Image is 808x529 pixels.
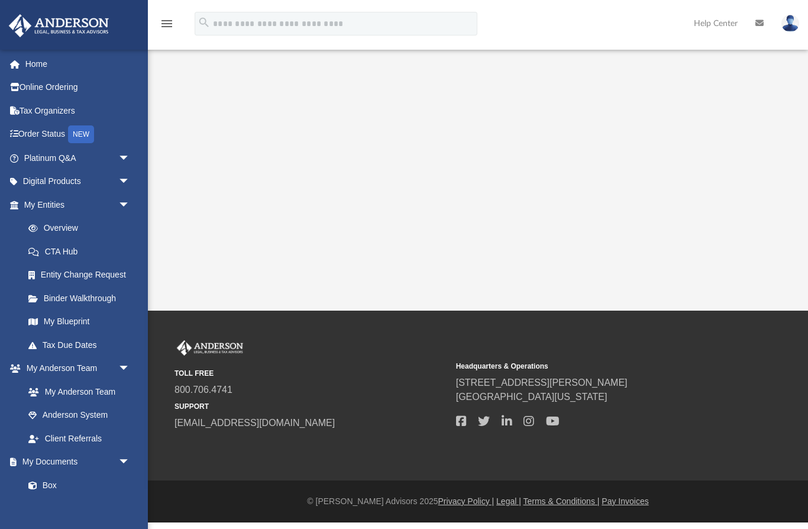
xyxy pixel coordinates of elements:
[17,240,148,263] a: CTA Hub
[118,357,142,381] span: arrow_drop_down
[17,473,136,497] a: Box
[496,496,521,506] a: Legal |
[8,99,148,122] a: Tax Organizers
[198,16,211,29] i: search
[8,170,148,193] a: Digital Productsarrow_drop_down
[438,496,495,506] a: Privacy Policy |
[8,450,142,474] a: My Documentsarrow_drop_down
[17,333,148,357] a: Tax Due Dates
[456,361,729,372] small: Headquarters & Operations
[456,378,628,388] a: [STREET_ADDRESS][PERSON_NAME]
[17,263,148,287] a: Entity Change Request
[17,427,142,450] a: Client Referrals
[160,22,174,31] a: menu
[8,357,142,380] a: My Anderson Teamarrow_drop_down
[456,392,607,402] a: [GEOGRAPHIC_DATA][US_STATE]
[174,340,245,356] img: Anderson Advisors Platinum Portal
[148,495,808,508] div: © [PERSON_NAME] Advisors 2025
[17,404,142,427] a: Anderson System
[17,217,148,240] a: Overview
[602,496,648,506] a: Pay Invoices
[781,15,799,32] img: User Pic
[8,76,148,99] a: Online Ordering
[17,380,136,404] a: My Anderson Team
[523,496,600,506] a: Terms & Conditions |
[118,193,142,217] span: arrow_drop_down
[118,170,142,194] span: arrow_drop_down
[17,286,148,310] a: Binder Walkthrough
[174,385,232,395] a: 800.706.4741
[118,450,142,475] span: arrow_drop_down
[174,418,335,428] a: [EMAIL_ADDRESS][DOMAIN_NAME]
[160,17,174,31] i: menu
[8,193,148,217] a: My Entitiesarrow_drop_down
[8,122,148,147] a: Order StatusNEW
[5,14,112,37] img: Anderson Advisors Platinum Portal
[118,146,142,170] span: arrow_drop_down
[68,125,94,143] div: NEW
[17,310,142,334] a: My Blueprint
[8,146,148,170] a: Platinum Q&Aarrow_drop_down
[8,52,148,76] a: Home
[174,401,448,412] small: SUPPORT
[174,368,448,379] small: TOLL FREE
